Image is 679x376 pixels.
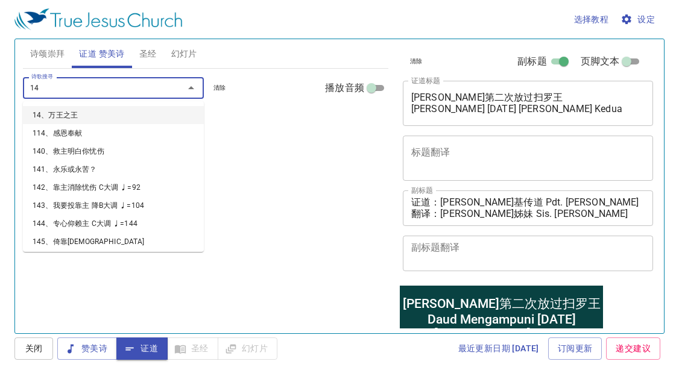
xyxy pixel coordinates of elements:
span: 关闭 [24,341,43,356]
span: 页脚文本 [581,54,620,69]
span: 诗颂崇拜 [30,46,65,61]
button: 赞美诗 [57,337,117,360]
li: 14、万王之王 [23,106,204,124]
span: 选择教程 [574,12,609,27]
span: 副标题 [517,54,546,69]
li: 140、救主明白你忧伤 [23,142,204,160]
a: 订阅更新 [548,337,602,360]
button: 清除 [403,54,430,69]
span: 圣经 [139,46,157,61]
span: 清除 [410,56,423,67]
span: 幻灯片 [171,46,197,61]
span: 设定 [623,12,655,27]
button: 设定 [618,8,660,31]
img: True Jesus Church [14,8,182,30]
li: 146、时刻靠主 降A大调 ♩=88 [23,251,204,269]
li: 144、专心仰赖主 C大调 ♩=144 [23,215,204,233]
span: 最近更新日期 [DATE] [458,341,539,356]
span: 证道 赞美诗 [79,46,124,61]
li: 142、靠主消除忧伤 C大调 ♩=92 [23,178,204,196]
li: 145、倚靠[DEMOGRAPHIC_DATA] [23,233,204,251]
span: 递交建议 [616,341,651,356]
li: 143、我要投靠主 降B大调 ♩=104 [23,196,204,215]
textarea: [PERSON_NAME]第二次放过扫罗王 [PERSON_NAME] [DATE] [PERSON_NAME] Kedua [411,92,645,114]
a: 递交建议 [606,337,660,360]
span: 订阅更新 [558,341,593,356]
button: 证道 [116,337,168,360]
span: 播放音频 [325,81,364,95]
li: 114、感恩奉献 [23,124,204,142]
a: 最近更新日期 [DATE] [453,337,544,360]
li: 141、永乐或永苦？ [23,160,204,178]
button: 选择教程 [569,8,614,31]
span: 赞美诗 [67,341,107,356]
span: 清除 [213,83,226,93]
button: 关闭 [14,337,53,360]
span: 证道 [126,341,158,356]
button: Close [183,80,200,96]
textarea: 证道：[PERSON_NAME]基传道 Pdt. [PERSON_NAME] 翻译：[PERSON_NAME]姊妹 Sis. [PERSON_NAME] [411,196,645,219]
button: 清除 [206,81,233,95]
